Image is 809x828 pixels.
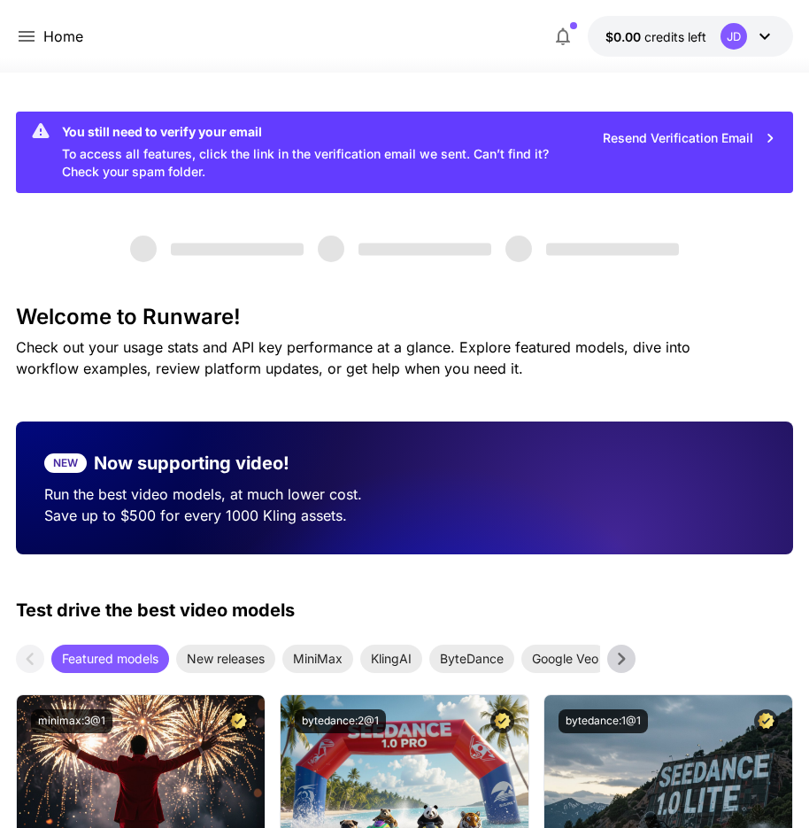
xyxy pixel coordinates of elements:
button: bytedance:2@1 [295,709,386,733]
span: KlingAI [360,649,422,668]
div: ByteDance [429,645,514,673]
span: Google Veo [521,649,609,668]
p: Run the best video models, at much lower cost. [44,484,376,505]
div: JD [720,23,747,50]
button: minimax:3@1 [31,709,112,733]
h3: Welcome to Runware! [16,305,792,329]
div: Featured models [51,645,169,673]
button: Resend Verification Email [593,120,786,157]
span: credits left [644,29,706,44]
button: Certified Model – Vetted for best performance and includes a commercial license. [490,709,514,733]
p: Save up to $500 for every 1000 Kling assets. [44,505,376,526]
div: KlingAI [360,645,422,673]
div: New releases [176,645,275,673]
span: Featured models [51,649,169,668]
span: New releases [176,649,275,668]
div: $0.00 [605,27,706,46]
button: bytedance:1@1 [559,709,648,733]
nav: breadcrumb [43,26,83,47]
p: Now supporting video! [94,450,289,476]
div: MiniMax [282,645,353,673]
button: Certified Model – Vetted for best performance and includes a commercial license. [227,709,250,733]
span: ByteDance [429,649,514,668]
p: Test drive the best video models [16,597,295,623]
span: MiniMax [282,649,353,668]
button: Certified Model – Vetted for best performance and includes a commercial license. [754,709,778,733]
p: NEW [53,455,78,471]
a: Home [43,26,83,47]
span: $0.00 [605,29,644,44]
div: You still need to verify your email [62,122,550,141]
span: Check out your usage stats and API key performance at a glance. Explore featured models, dive int... [16,338,690,377]
div: To access all features, click the link in the verification email we sent. Can’t find it? Check yo... [62,117,550,188]
button: $0.00JD [588,16,793,57]
div: Google Veo [521,645,609,673]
